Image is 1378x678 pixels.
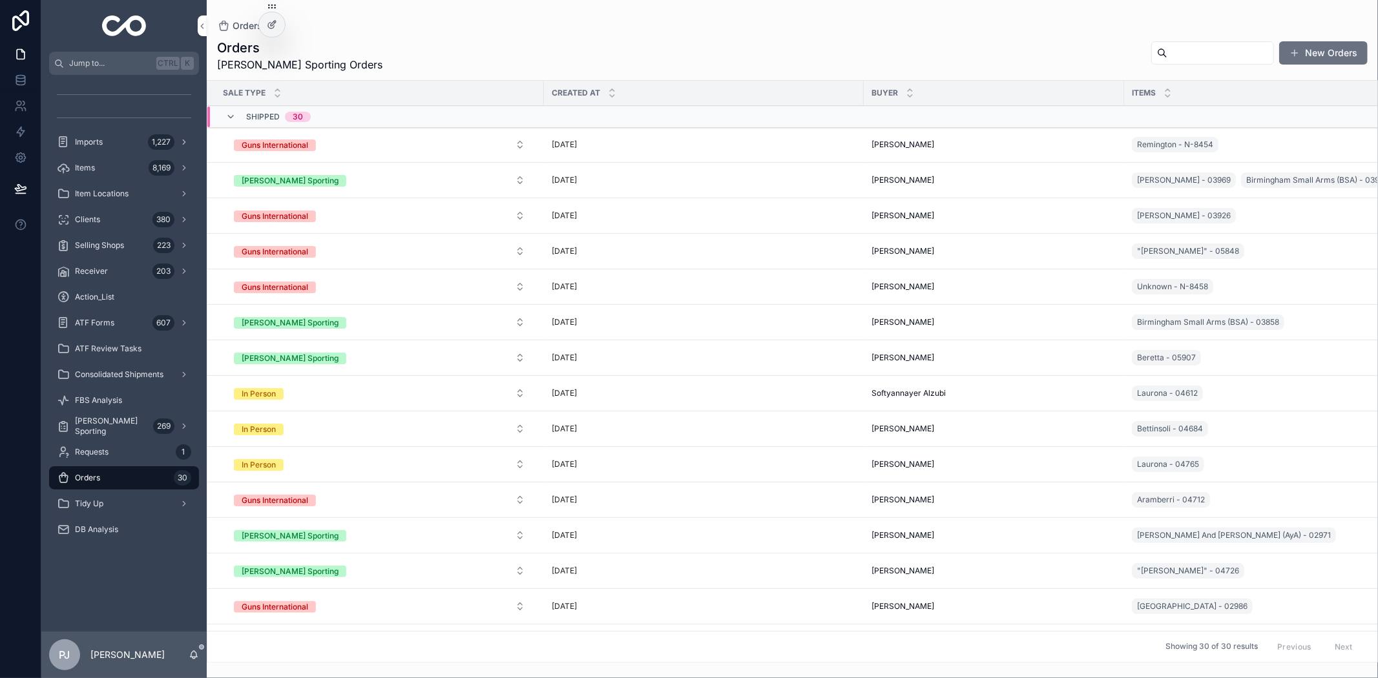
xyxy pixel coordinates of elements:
[1137,211,1231,221] span: [PERSON_NAME] - 03926
[223,168,536,192] a: Select Button
[552,88,600,98] span: Created at
[152,263,174,279] div: 203
[49,52,199,75] button: Jump to...CtrlK
[552,353,856,363] a: [DATE]
[102,15,147,36] img: App logo
[242,459,276,471] div: In Person
[872,601,934,611] span: [PERSON_NAME]
[1132,208,1236,223] a: [PERSON_NAME] - 03926
[174,470,191,486] div: 30
[223,239,536,263] a: Select Button
[156,57,180,70] span: Ctrl
[223,381,536,406] a: Select Button
[49,182,199,205] a: Item Locations
[872,317,934,327] span: [PERSON_NAME]
[552,388,856,398] a: [DATE]
[90,648,165,661] p: [PERSON_NAME]
[49,260,199,283] a: Receiver203
[872,282,1116,292] a: [PERSON_NAME]
[552,211,577,221] p: [DATE]
[41,75,207,558] div: scrollable content
[1132,599,1253,614] a: [GEOGRAPHIC_DATA] - 02986
[75,416,148,437] span: [PERSON_NAME] Sporting
[872,246,934,256] span: [PERSON_NAME]
[223,523,536,548] a: Select Button
[872,495,1116,505] a: [PERSON_NAME]
[224,630,536,653] button: Select Button
[872,530,1116,540] a: [PERSON_NAME]
[49,337,199,360] a: ATF Review Tasks
[552,246,577,256] p: [DATE]
[75,447,109,457] span: Requests
[242,566,339,577] div: [PERSON_NAME] Sporting
[223,345,536,370] a: Select Button
[49,285,199,309] a: Action_List
[872,459,934,469] span: [PERSON_NAME]
[552,459,577,469] p: [DATE]
[552,353,577,363] p: [DATE]
[552,211,856,221] a: [DATE]
[1132,421,1208,437] a: Bettinsoli - 04684
[49,389,199,412] a: FBS Analysis
[242,424,276,435] div: In Person
[242,530,339,542] div: [PERSON_NAME] Sporting
[552,139,856,150] a: [DATE]
[69,58,151,68] span: Jump to...
[552,175,577,185] p: [DATE]
[1132,528,1336,543] a: [PERSON_NAME] And [PERSON_NAME] (AyA) - 02971
[153,238,174,253] div: 223
[552,388,577,398] p: [DATE]
[152,212,174,227] div: 380
[1132,385,1203,401] a: Laurona - 04612
[75,395,122,406] span: FBS Analysis
[223,274,536,299] a: Select Button
[1137,495,1205,505] span: Aramberri - 04712
[242,353,339,364] div: [PERSON_NAME] Sporting
[149,160,174,176] div: 8,169
[242,317,339,329] div: [PERSON_NAME] Sporting
[872,530,934,540] span: [PERSON_NAME]
[223,203,536,228] a: Select Button
[224,133,536,156] button: Select Button
[552,282,856,292] a: [DATE]
[552,424,856,434] a: [DATE]
[552,424,577,434] p: [DATE]
[552,601,856,611] a: [DATE]
[872,282,934,292] span: [PERSON_NAME]
[1137,317,1279,327] span: Birmingham Small Arms (BSA) - 03858
[1132,243,1244,259] a: "[PERSON_NAME]" - 05848
[59,647,70,663] span: PJ
[552,530,577,540] p: [DATE]
[223,132,536,157] a: Select Button
[242,175,339,187] div: [PERSON_NAME] Sporting
[224,169,536,192] button: Select Button
[49,130,199,154] a: Imports1,227
[176,444,191,460] div: 1
[1132,279,1213,294] a: Unknown - N-8458
[242,246,308,258] div: Guns International
[1132,492,1210,508] a: Aramberri - 04712
[1132,457,1204,472] a: Laurona - 04765
[1132,172,1236,188] a: [PERSON_NAME] - 03969
[552,282,577,292] p: [DATE]
[242,139,308,151] div: Guns International
[224,240,536,263] button: Select Button
[552,317,577,327] p: [DATE]
[224,275,536,298] button: Select Button
[49,440,199,464] a: Requests1
[293,112,303,123] div: 30
[1137,282,1208,292] span: Unknown - N-8458
[1137,530,1331,540] span: [PERSON_NAME] And [PERSON_NAME] (AyA) - 02971
[1137,388,1198,398] span: Laurona - 04612
[1137,424,1203,434] span: Bettinsoli - 04684
[223,594,536,619] a: Select Button
[872,88,898,98] span: Buyer
[224,311,536,334] button: Select Button
[552,317,856,327] a: [DATE]
[75,369,163,380] span: Consolidated Shipments
[75,498,103,509] span: Tidy Up
[552,175,856,185] a: [DATE]
[1132,350,1201,365] a: Beretta - 05907
[552,495,577,505] p: [DATE]
[224,488,536,511] button: Select Button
